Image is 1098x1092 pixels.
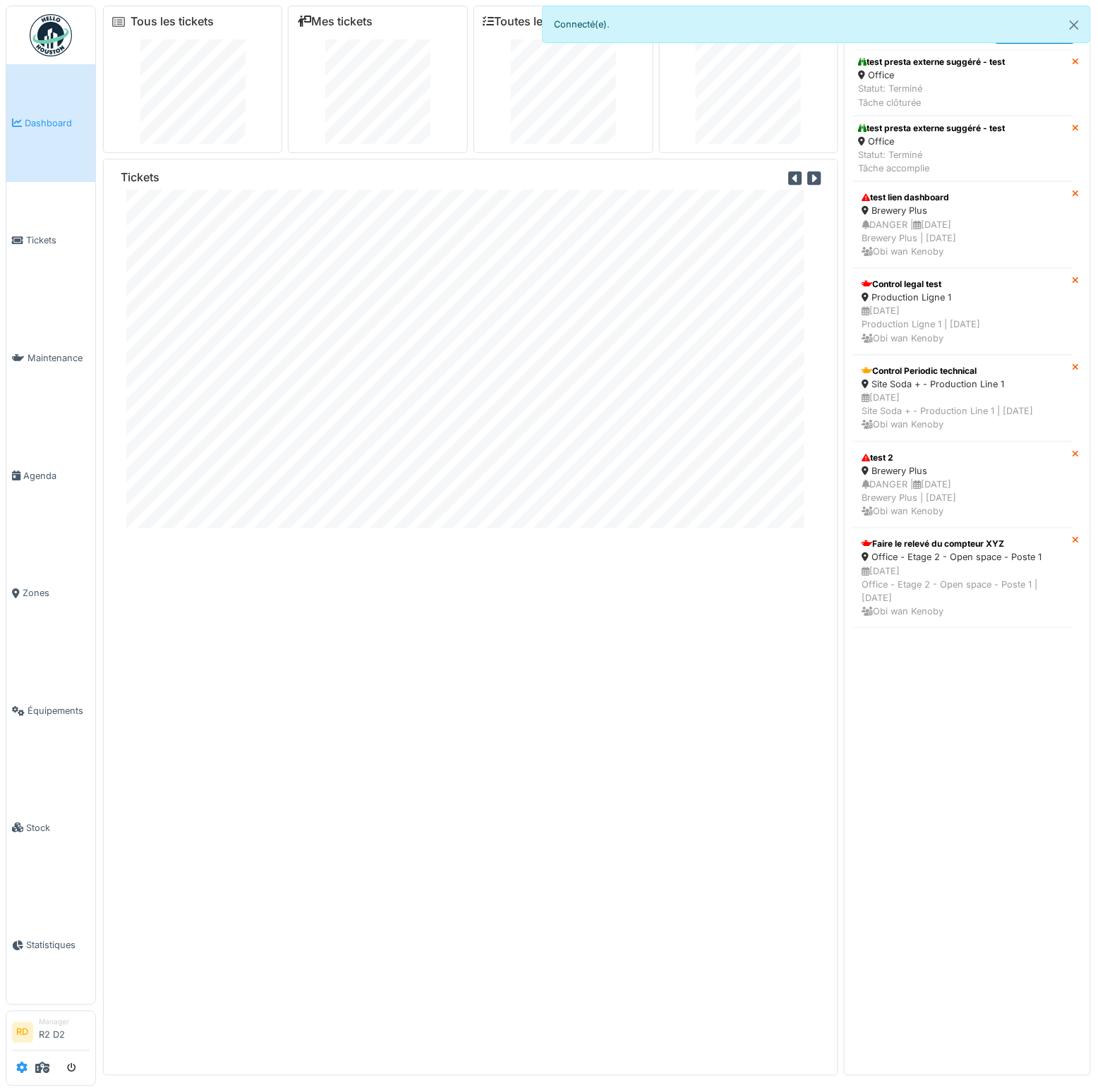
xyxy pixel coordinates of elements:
[26,822,90,835] span: Stock
[6,887,95,1005] a: Statistiques
[862,538,1063,550] div: Faire le relevé du compteur XYZ
[862,191,1063,204] div: test lien dashboard
[23,469,90,483] span: Agenda
[862,377,1063,391] div: Site Soda + - Production Line 1
[859,68,1006,82] div: Office
[131,15,214,28] a: Tous les tickets
[862,204,1063,217] div: Brewery Plus
[6,299,95,417] a: Maintenance
[23,586,90,600] span: Zones
[862,478,1063,518] div: DANGER | [DATE] Brewery Plus | [DATE] Obi wan Kenoby
[30,14,72,56] img: Badge_color-CXgf-gQk.svg
[25,116,90,130] span: Dashboard
[26,233,90,247] span: Tickets
[862,391,1063,432] div: [DATE] Site Soda + - Production Line 1 | [DATE] Obi wan Kenoby
[853,442,1073,528] a: test 2 Brewery Plus DANGER |[DATE]Brewery Plus | [DATE] Obi wan Kenoby
[6,770,95,887] a: Stock
[28,704,90,717] span: Équipements
[862,291,1063,304] div: Production Ligne 1
[862,451,1063,464] div: test 2
[28,351,90,365] span: Maintenance
[859,82,1006,109] div: Statut: Terminé Tâche clôturée
[859,148,1006,175] div: Statut: Terminé Tâche accomplie
[297,15,373,28] a: Mes tickets
[39,1017,90,1048] li: R2 D2
[862,464,1063,478] div: Brewery Plus
[862,564,1063,619] div: [DATE] Office - Etage 2 - Open space - Poste 1 | [DATE] Obi wan Kenoby
[6,417,95,535] a: Agenda
[862,278,1063,291] div: Control legal test
[862,365,1063,377] div: Control Periodic technical
[859,56,1006,68] div: test presta externe suggéré - test
[853,49,1073,116] a: test presta externe suggéré - test Office Statut: TerminéTâche clôturée
[6,652,95,770] a: Équipements
[6,64,95,182] a: Dashboard
[121,171,159,184] h6: Tickets
[12,1022,33,1043] li: RD
[26,939,90,952] span: Statistiques
[859,122,1006,135] div: test presta externe suggéré - test
[853,528,1073,628] a: Faire le relevé du compteur XYZ Office - Etage 2 - Open space - Poste 1 [DATE]Office - Etage 2 - ...
[853,268,1073,355] a: Control legal test Production Ligne 1 [DATE]Production Ligne 1 | [DATE] Obi wan Kenoby
[859,135,1006,148] div: Office
[6,182,95,300] a: Tickets
[6,535,95,653] a: Zones
[862,550,1063,564] div: Office - Etage 2 - Open space - Poste 1
[483,15,588,28] a: Toutes les tâches
[39,1017,90,1028] div: Manager
[853,181,1073,268] a: test lien dashboard Brewery Plus DANGER |[DATE]Brewery Plus | [DATE] Obi wan Kenoby
[853,355,1073,442] a: Control Periodic technical Site Soda + - Production Line 1 [DATE]Site Soda + - Production Line 1 ...
[862,218,1063,259] div: DANGER | [DATE] Brewery Plus | [DATE] Obi wan Kenoby
[542,6,1091,43] div: Connecté(e).
[853,116,1073,182] a: test presta externe suggéré - test Office Statut: TerminéTâche accomplie
[862,304,1063,345] div: [DATE] Production Ligne 1 | [DATE] Obi wan Kenoby
[1058,6,1090,44] button: Close
[12,1017,90,1051] a: RD ManagerR2 D2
